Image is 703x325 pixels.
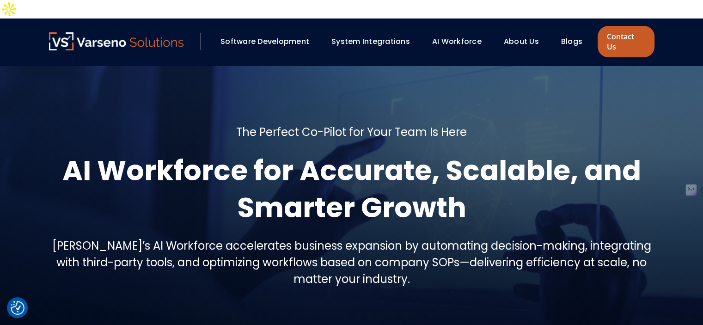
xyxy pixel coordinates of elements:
a: Varseno Solutions – Product Engineering & IT Services [49,32,184,51]
a: Software Development [220,36,309,47]
div: Blogs [556,34,595,49]
a: Contact Us [598,26,654,57]
button: Cookie Settings [11,301,24,315]
div: AI Workforce [428,34,495,49]
div: About Us [499,34,552,49]
h5: The Perfect Co-Pilot for Your Team Is Here [236,124,467,141]
div: System Integrations [327,34,423,49]
h5: [PERSON_NAME]’s AI Workforce accelerates business expansion by automating decision-making, integr... [49,238,654,288]
div: Software Development [216,34,322,49]
a: AI Workforce [432,36,482,47]
img: Varseno Solutions – Product Engineering & IT Services [49,32,184,50]
a: System Integrations [331,36,410,47]
h1: AI Workforce for Accurate, Scalable, and Smarter Growth [49,152,654,226]
img: Revisit consent button [11,301,24,315]
a: Blogs [561,36,582,47]
a: About Us [504,36,539,47]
